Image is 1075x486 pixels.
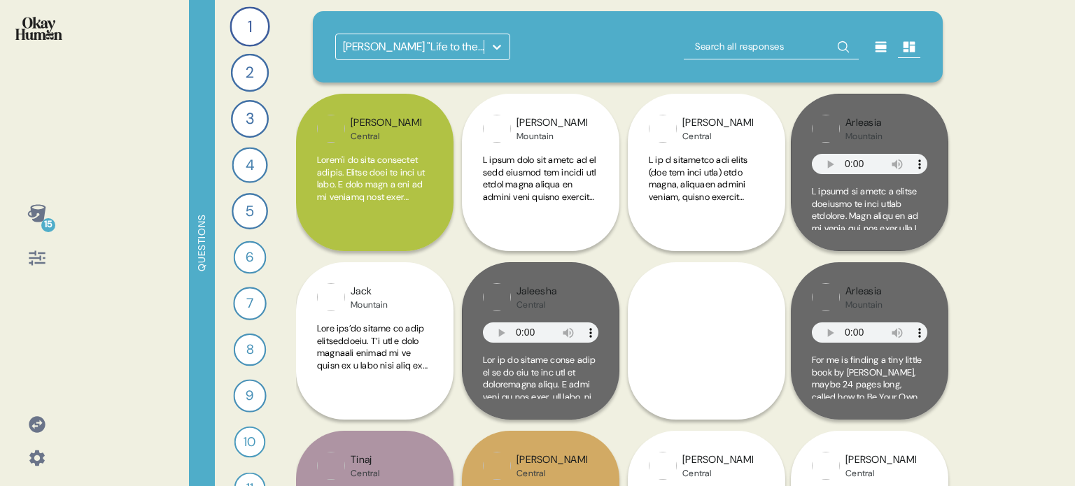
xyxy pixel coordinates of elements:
[845,131,883,142] div: Mountain
[232,193,268,229] div: 5
[845,115,883,131] div: Arleasia
[351,115,421,131] div: [PERSON_NAME]
[517,115,587,131] div: [PERSON_NAME]
[684,34,859,59] input: Search all responses
[845,468,916,479] div: Central
[343,38,485,55] div: [PERSON_NAME] "Life to the Fullest" Observations
[41,218,55,232] div: 15
[517,299,556,310] div: Central
[234,427,266,458] div: 10
[845,299,883,310] div: Mountain
[682,131,753,142] div: Central
[231,54,269,92] div: 2
[682,468,753,479] div: Central
[351,299,388,310] div: Mountain
[351,284,388,299] div: Jack
[15,17,62,40] img: okayhuman.3b1b6348.png
[234,241,267,274] div: 6
[234,334,266,366] div: 8
[233,287,267,320] div: 7
[682,115,753,131] div: [PERSON_NAME]
[231,100,269,138] div: 3
[517,468,587,479] div: Central
[517,284,556,299] div: Jaleesha
[845,452,916,468] div: [PERSON_NAME]
[232,147,267,183] div: 4
[351,131,421,142] div: Central
[233,379,266,412] div: 9
[351,452,379,468] div: Tinaj
[517,131,587,142] div: Mountain
[845,284,883,299] div: Arleasia
[351,468,379,479] div: Central
[682,452,753,468] div: [PERSON_NAME]
[230,6,269,46] div: 1
[517,452,587,468] div: [PERSON_NAME]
